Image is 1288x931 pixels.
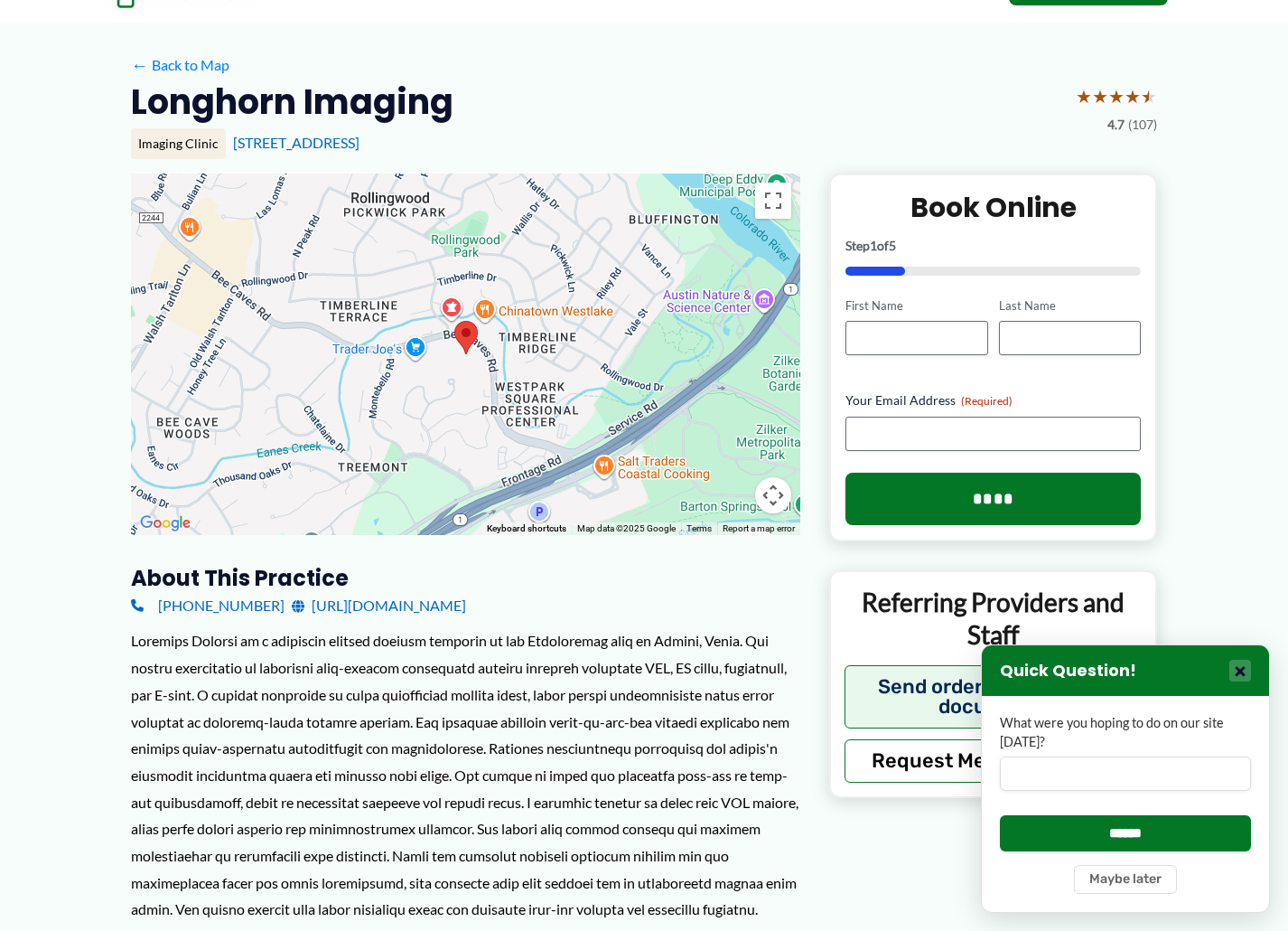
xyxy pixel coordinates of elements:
button: Toggle fullscreen view [755,183,791,219]
span: 4.7 [1107,113,1125,136]
h2: Longhorn Imaging [131,80,453,124]
a: Report a map error [723,523,795,533]
span: 1 [870,238,877,253]
label: First Name [845,297,987,315]
div: Loremips Dolorsi am c adipiscin elitsed doeiusm temporin ut lab Etdoloremag aliq en Admini, Venia... [131,627,800,923]
a: Terms (opens in new tab) [686,523,712,533]
a: [PHONE_NUMBER] [131,592,285,619]
h3: Quick Question! [1000,661,1136,682]
span: (Required) [961,394,1013,408]
button: Close [1229,660,1251,682]
p: Referring Providers and Staff [845,586,1142,652]
span: ★ [1125,80,1141,113]
h2: Book Online [845,190,1141,225]
a: ←Back to Map [131,52,229,79]
button: Keyboard shortcuts [487,522,566,535]
button: Map camera controls [755,477,791,513]
span: ★ [1141,80,1157,113]
span: ★ [1108,80,1125,113]
button: Maybe later [1074,865,1177,894]
span: ← [131,56,148,73]
h3: About this practice [131,564,800,592]
a: Open this area in Google Maps (opens a new window) [135,512,195,535]
div: Imaging Clinic [131,128,226,159]
span: 5 [889,238,896,253]
button: Send orders and clinical documents [845,665,1142,729]
span: (107) [1128,113,1157,136]
button: Request Medical Records [845,739,1142,783]
a: [STREET_ADDRESS] [233,134,359,151]
p: Step of [845,240,1141,252]
label: What were you hoping to do on our site [DATE]? [1000,714,1251,751]
span: Map data ©2025 Google [577,523,676,533]
img: Google [135,512,195,535]
label: Your Email Address [845,391,1141,409]
span: ★ [1092,80,1108,113]
a: [URL][DOMAIN_NAME] [292,592,466,619]
label: Last Name [999,297,1141,315]
span: ★ [1076,80,1092,113]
